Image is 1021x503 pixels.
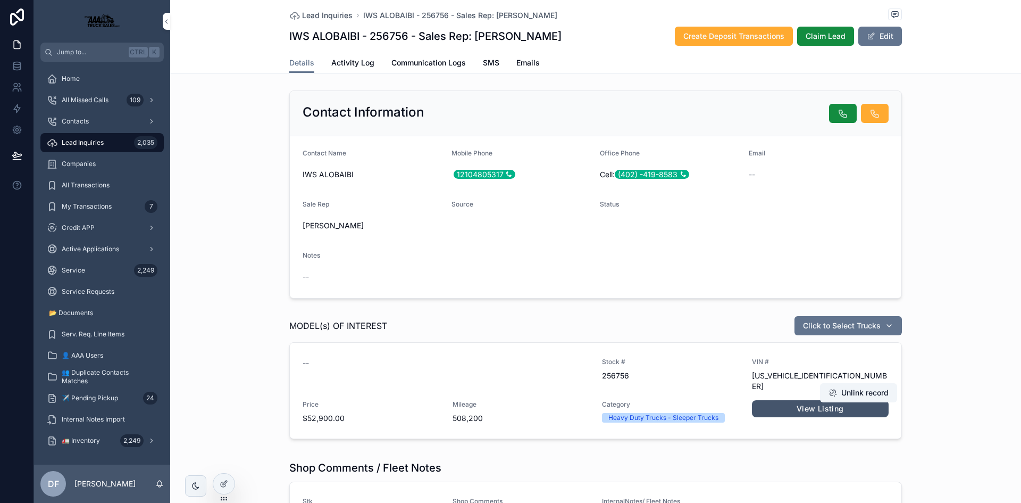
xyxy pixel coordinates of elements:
img: App logo [79,13,125,30]
div: 2,249 [120,434,144,447]
button: Claim Lead [797,27,854,46]
a: Companies [40,154,164,174]
a: Activity Log [331,53,374,75]
button: Create Deposit Transactions [675,27,793,46]
span: -- [749,169,755,180]
button: Click to Select Trucks [794,316,902,335]
button: Jump to...CtrlK [40,43,164,62]
a: All Transactions [40,176,164,195]
span: Jump to... [57,48,124,56]
a: All Missed Calls109 [40,90,164,110]
span: Stock # [602,358,739,366]
span: 256756 [602,370,739,381]
a: Home [40,69,164,88]
a: Internal Notes Import [40,410,164,429]
span: Companies [62,160,96,168]
a: 👥 Duplicate Contacts Matches [40,367,164,386]
span: 🚛 Inventory [62,436,100,445]
span: Status [600,200,619,208]
span: Ctrl [129,47,148,57]
span: Service [62,266,85,275]
span: All Missed Calls [62,96,108,104]
span: Mobile Phone [451,149,492,157]
a: Credit APP [40,218,164,237]
a: Lead Inquiries2,035 [40,133,164,152]
span: 👤 AAA Users [62,351,103,360]
span: Internal Notes Import [62,415,125,424]
span: K [150,48,158,56]
span: [PERSON_NAME] [303,220,364,231]
a: IWS ALOBAIBI - 256756 - Sales Rep: [PERSON_NAME] [363,10,557,21]
a: 🚛 Inventory2,249 [40,431,164,450]
h1: IWS ALOBAIBI - 256756 - Sales Rep: [PERSON_NAME] [289,29,562,44]
div: Heavy Duty Trucks - Sleeper Trucks [608,413,718,423]
span: SMS [483,57,499,68]
span: ✈️ Pending Pickup [62,394,118,402]
span: IWS ALOBAIBI [303,169,443,180]
span: 508,200 [453,413,590,424]
div: 2,249 [134,264,157,277]
span: -- [303,358,309,368]
div: 12104805317 [454,170,515,179]
span: Home [62,75,80,83]
span: Activity Log [331,57,374,68]
span: Active Applications [62,245,119,253]
span: Cell: [600,169,740,180]
a: Service Requests [40,282,164,301]
span: Credit APP [62,224,95,232]
span: DF [48,477,59,490]
a: Lead Inquiries [289,10,353,21]
a: View Listing [752,400,889,417]
div: 2,035 [134,136,157,149]
a: 👤 AAA Users [40,346,164,365]
span: Notes [303,251,320,259]
span: Serv. Req. Line Items [62,330,124,339]
span: Create Deposit Transactions [683,31,784,42]
span: Details [289,57,314,68]
p: [PERSON_NAME] [74,479,136,489]
span: Contacts [62,117,89,126]
span: [US_VEHICLE_IDENTIFICATION_NUMBER] [752,370,889,392]
span: Source [451,200,473,208]
a: My Transactions7 [40,197,164,216]
h2: Contact Information [303,104,424,121]
a: Active Applications [40,240,164,259]
span: Contact Name [303,149,346,157]
span: Lead Inquiries [62,138,104,147]
a: Emails [516,53,540,75]
span: Office Phone [600,149,640,157]
span: Communication Logs [391,57,466,68]
a: Details [289,53,314,73]
a: Communication Logs [391,53,466,75]
span: Service Requests [62,287,114,296]
span: Claim Lead [806,31,846,42]
span: Lead Inquiries [302,10,353,21]
div: 24 [143,392,157,405]
span: Category [602,400,739,409]
a: ✈️ Pending Pickup24 [40,389,164,408]
div: 7 [145,200,157,213]
span: 📂 Documents [49,309,93,317]
span: -- [303,271,309,282]
span: Mileage [453,400,590,409]
span: Email [749,149,765,157]
span: VIN # [752,358,889,366]
span: Emails [516,57,540,68]
button: Edit [858,27,902,46]
span: Price [303,400,440,409]
a: Contacts [40,112,164,131]
a: --Stock #256756VIN #[US_VEHICLE_IDENTIFICATION_NUMBER]Price$52,900.00Mileage508,200CategoryHeavy ... [290,343,901,439]
div: scrollable content [34,62,170,464]
a: Service2,249 [40,261,164,280]
span: Sale Rep [303,200,329,208]
span: Click to Select Trucks [803,320,881,331]
span: All Transactions [62,181,110,189]
span: $52,900.00 [303,413,440,424]
a: 📂 Documents [40,303,164,323]
button: Unlink record [820,383,897,402]
span: 👥 Duplicate Contacts Matches [62,368,153,385]
h1: Shop Comments / Fleet Notes [289,460,441,475]
span: MODEL(s) OF INTEREST [289,319,387,332]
